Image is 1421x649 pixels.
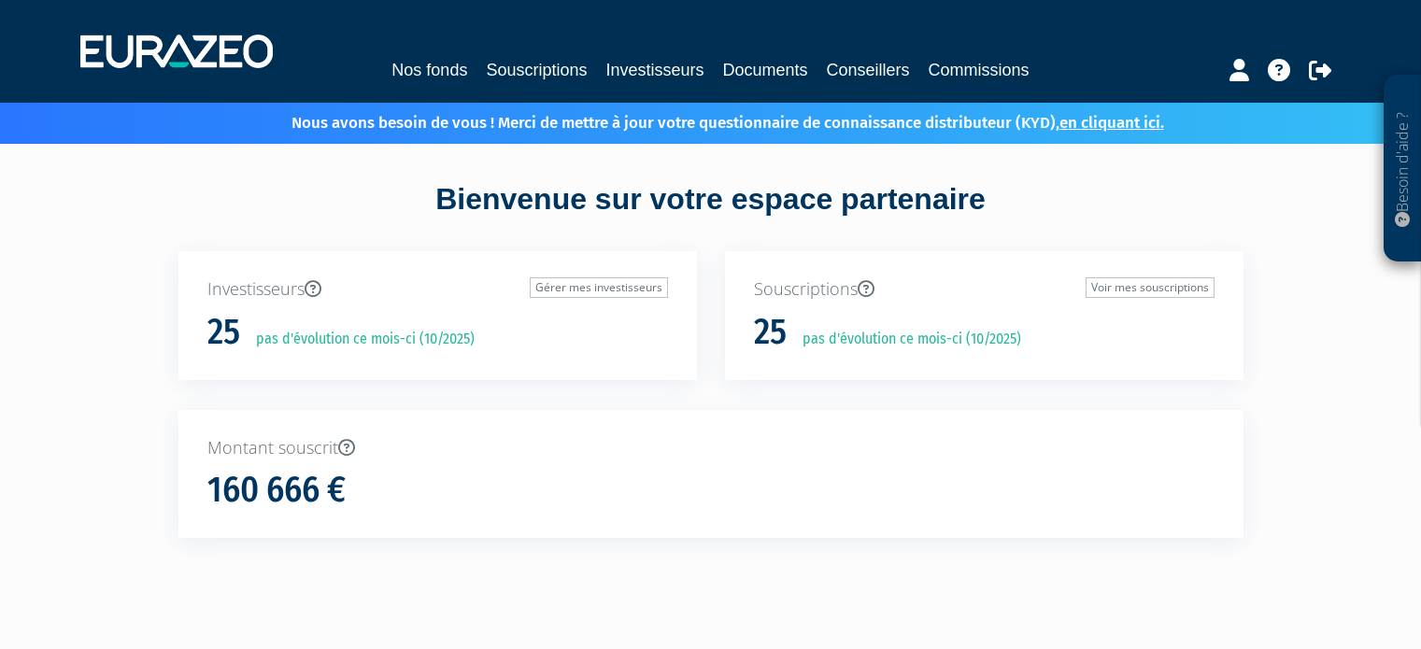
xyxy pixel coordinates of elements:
[530,277,668,298] a: Gérer mes investisseurs
[723,57,808,83] a: Documents
[237,107,1164,134] p: Nous avons besoin de vous ! Merci de mettre à jour votre questionnaire de connaissance distribute...
[207,277,668,302] p: Investisseurs
[1059,113,1164,133] a: en cliquant ici.
[207,313,240,352] h1: 25
[207,436,1215,460] p: Montant souscrit
[754,313,787,352] h1: 25
[929,57,1030,83] a: Commissions
[486,57,587,83] a: Souscriptions
[605,57,703,83] a: Investisseurs
[164,178,1258,251] div: Bienvenue sur votre espace partenaire
[207,471,346,510] h1: 160 666 €
[391,57,467,83] a: Nos fonds
[1392,85,1414,253] p: Besoin d'aide ?
[243,329,475,350] p: pas d'évolution ce mois-ci (10/2025)
[1086,277,1215,298] a: Voir mes souscriptions
[789,329,1021,350] p: pas d'évolution ce mois-ci (10/2025)
[827,57,910,83] a: Conseillers
[80,35,273,68] img: 1732889491-logotype_eurazeo_blanc_rvb.png
[754,277,1215,302] p: Souscriptions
